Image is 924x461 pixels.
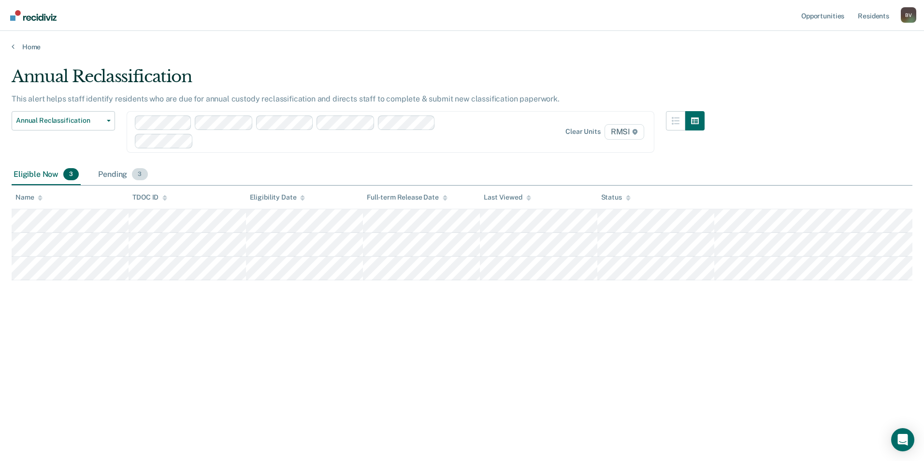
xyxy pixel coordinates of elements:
span: 3 [132,168,147,181]
div: Clear units [565,128,601,136]
a: Home [12,43,912,51]
span: RMSI [605,124,644,140]
div: Eligible Now3 [12,164,81,186]
div: Eligibility Date [250,193,305,202]
div: Name [15,193,43,202]
div: Pending3 [96,164,149,186]
div: Full-term Release Date [367,193,448,202]
img: Recidiviz [10,10,57,21]
button: Profile dropdown button [901,7,916,23]
div: Open Intercom Messenger [891,428,914,451]
button: Annual Reclassification [12,111,115,130]
div: Last Viewed [484,193,531,202]
p: This alert helps staff identify residents who are due for annual custody reclassification and dir... [12,94,560,103]
div: Annual Reclassification [12,67,705,94]
span: 3 [63,168,79,181]
div: B V [901,7,916,23]
div: Status [601,193,631,202]
span: Annual Reclassification [16,116,103,125]
div: TDOC ID [132,193,167,202]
